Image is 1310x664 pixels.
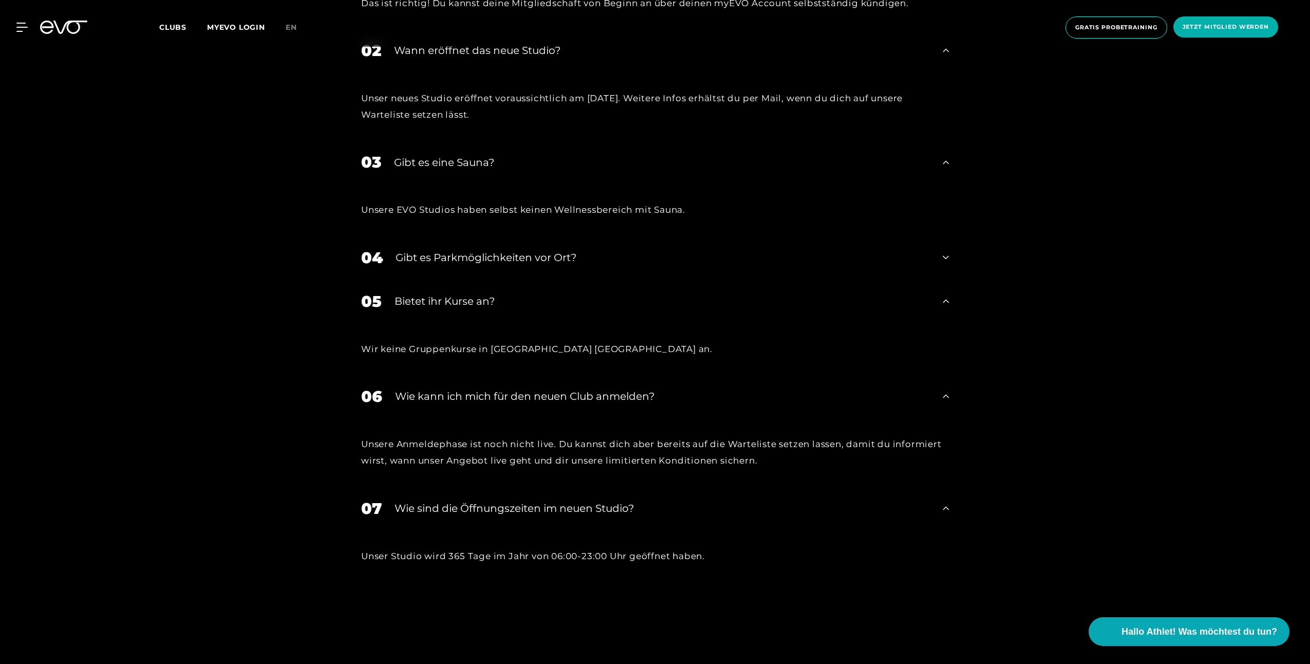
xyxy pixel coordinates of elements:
div: Unsere Anmeldephase ist noch nicht live. Du kannst dich aber bereits auf die Warteliste setzen la... [361,436,949,469]
div: ​Wie sind die Öffnungszeiten im neuen Studio? [395,501,930,516]
div: Bietet ihr Kurse an? [395,293,930,309]
span: en [286,23,297,32]
div: 06 [361,385,382,408]
a: Gratis Probetraining [1062,16,1170,39]
div: Unser Studio wird 365 Tage im Jahr von 06:00-23:00 Uhr geöffnet haben. [361,548,949,564]
div: Gibt es Parkmöglichkeiten vor Ort? [396,250,930,265]
a: en [286,22,309,33]
div: Gibt es eine Sauna? [394,155,930,170]
div: 07 [361,497,382,520]
div: 05 [361,290,382,313]
button: Hallo Athlet! Was möchtest du tun? [1089,617,1289,646]
div: 03 [361,151,381,174]
div: Wie kann ich mich für den neuen Club anmelden? [395,389,930,404]
span: Hallo Athlet! Was möchtest du tun? [1121,625,1277,639]
div: Wir keine Gruppenkurse in [GEOGRAPHIC_DATA] [GEOGRAPHIC_DATA] an. [361,341,949,357]
a: Jetzt Mitglied werden [1170,16,1281,39]
a: MYEVO LOGIN [207,23,265,32]
span: Jetzt Mitglied werden [1183,23,1269,31]
span: Gratis Probetraining [1075,23,1157,32]
span: Clubs [159,23,186,32]
div: 04 [361,246,383,269]
a: Clubs [159,22,207,32]
div: Unser neues Studio eröffnet voraussichtlich am [DATE]. Weitere Infos erhältst du per Mail, wenn d... [361,90,949,123]
div: Unsere EVO Studios haben selbst keinen Wellnessbereich mit Sauna. [361,201,949,218]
